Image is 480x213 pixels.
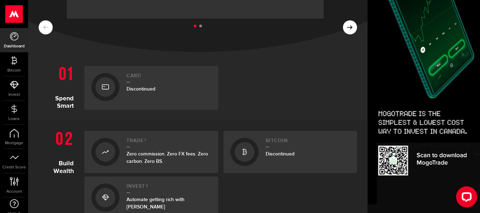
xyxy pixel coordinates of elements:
sup: 1 [144,138,146,142]
h2: Invest [127,184,211,193]
h2: Trade [127,138,211,147]
span: Discontinued [266,151,294,157]
span: Automate getting rich with [PERSON_NAME] [127,197,184,210]
a: BitcoinDiscontinued [223,131,357,173]
sup: 2 [146,184,148,188]
span: Discontinued [127,86,155,92]
h1: Spend Smart [39,62,79,110]
iframe: LiveChat chat widget [450,184,480,213]
a: Trade1Zero commission. Zero FX fees. Zero carbon. Zero BS. [84,131,218,173]
a: CardDiscontinued [84,66,218,110]
h2: Bitcoin [266,138,350,147]
span: Zero commission. Zero FX fees. Zero carbon. Zero BS. [127,151,208,164]
h2: Card [127,73,211,82]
